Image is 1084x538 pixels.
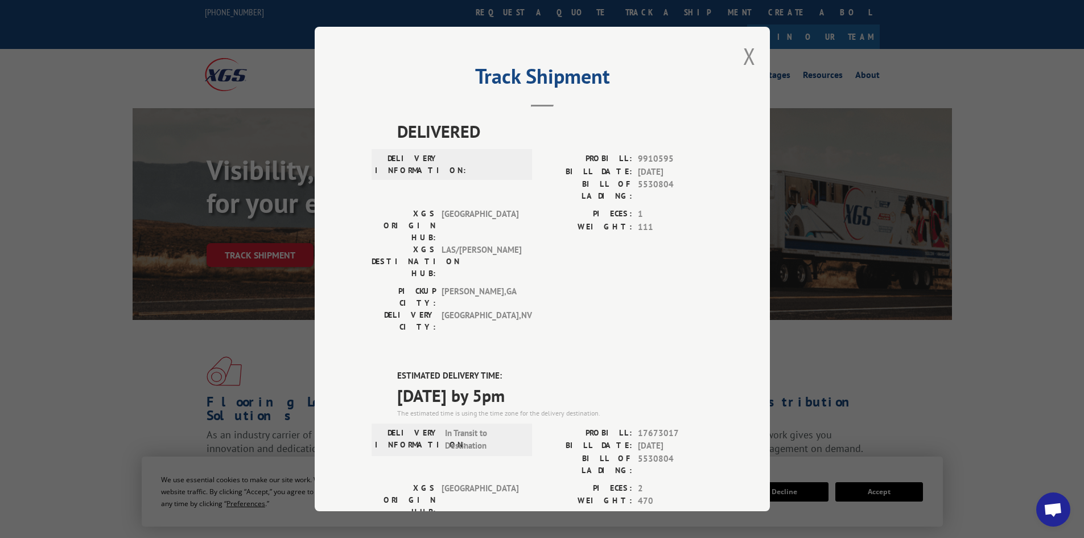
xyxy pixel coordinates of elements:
[445,427,522,453] span: In Transit to Destination
[638,221,713,234] span: 111
[638,440,713,453] span: [DATE]
[542,440,632,453] label: BILL DATE:
[638,153,713,166] span: 9910595
[372,68,713,90] h2: Track Shipment
[442,285,518,309] span: [PERSON_NAME] , GA
[542,208,632,221] label: PIECES:
[397,383,713,408] span: [DATE] by 5pm
[638,495,713,508] span: 470
[372,244,436,280] label: XGS DESTINATION HUB:
[372,309,436,333] label: DELIVERY CITY:
[638,178,713,202] span: 5530804
[542,427,632,440] label: PROBILL:
[372,482,436,518] label: XGS ORIGIN HUB:
[375,427,439,453] label: DELIVERY INFORMATION:
[442,244,518,280] span: LAS/[PERSON_NAME]
[638,453,713,477] span: 5530804
[542,221,632,234] label: WEIGHT:
[542,153,632,166] label: PROBILL:
[638,208,713,221] span: 1
[372,208,436,244] label: XGS ORIGIN HUB:
[397,369,713,383] label: ESTIMATED DELIVERY TIME:
[542,178,632,202] label: BILL OF LADING:
[372,285,436,309] label: PICKUP CITY:
[743,41,756,71] button: Close modal
[638,166,713,179] span: [DATE]
[638,482,713,495] span: 2
[542,495,632,508] label: WEIGHT:
[542,482,632,495] label: PIECES:
[442,482,518,518] span: [GEOGRAPHIC_DATA]
[542,453,632,477] label: BILL OF LADING:
[1036,492,1070,527] div: Open chat
[375,153,439,176] label: DELIVERY INFORMATION:
[397,408,713,418] div: The estimated time is using the time zone for the delivery destination.
[442,309,518,333] span: [GEOGRAPHIC_DATA] , NV
[542,166,632,179] label: BILL DATE:
[638,427,713,440] span: 17673017
[442,208,518,244] span: [GEOGRAPHIC_DATA]
[397,118,713,144] span: DELIVERED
